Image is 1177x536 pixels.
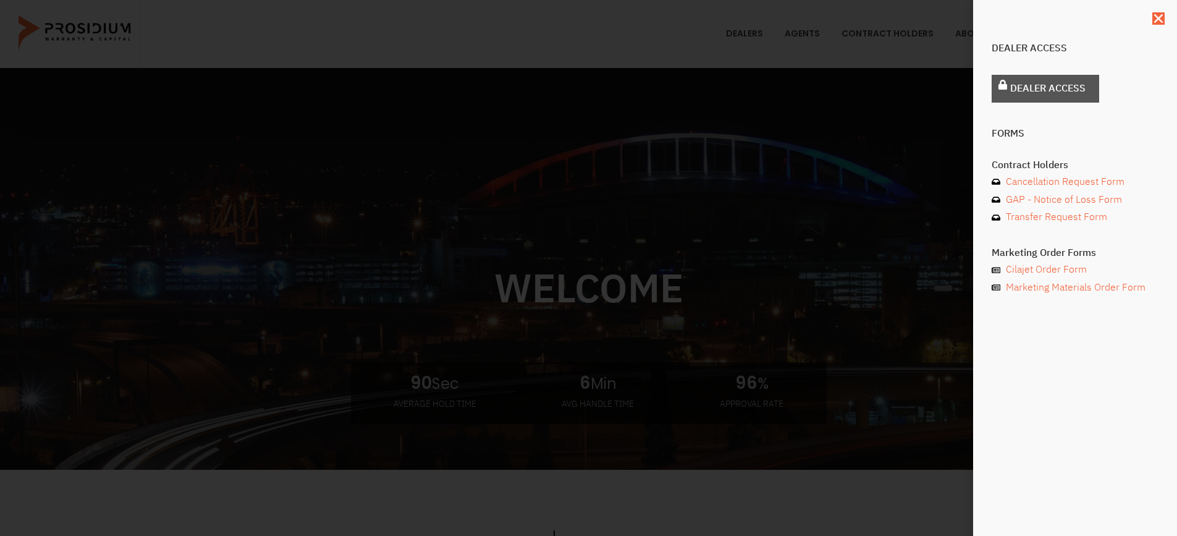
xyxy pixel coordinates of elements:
a: Cilajet Order Form [992,261,1158,279]
h4: Contract Holders [992,160,1158,170]
h4: Marketing Order Forms [992,248,1158,258]
a: Marketing Materials Order Form [992,279,1158,297]
a: Close [1152,12,1165,25]
span: GAP - Notice of Loss Form [1003,191,1122,209]
span: Cilajet Order Form [1003,261,1087,279]
a: Transfer Request Form [992,208,1158,226]
h4: Dealer Access [992,43,1158,53]
span: Cancellation Request Form [1003,173,1124,191]
span: Dealer Access [1010,80,1086,98]
h4: Forms [992,129,1158,138]
a: Cancellation Request Form [992,173,1158,191]
a: Dealer Access [992,75,1099,103]
span: Marketing Materials Order Form [1003,279,1145,297]
a: GAP - Notice of Loss Form [992,191,1158,209]
span: Transfer Request Form [1003,208,1107,226]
